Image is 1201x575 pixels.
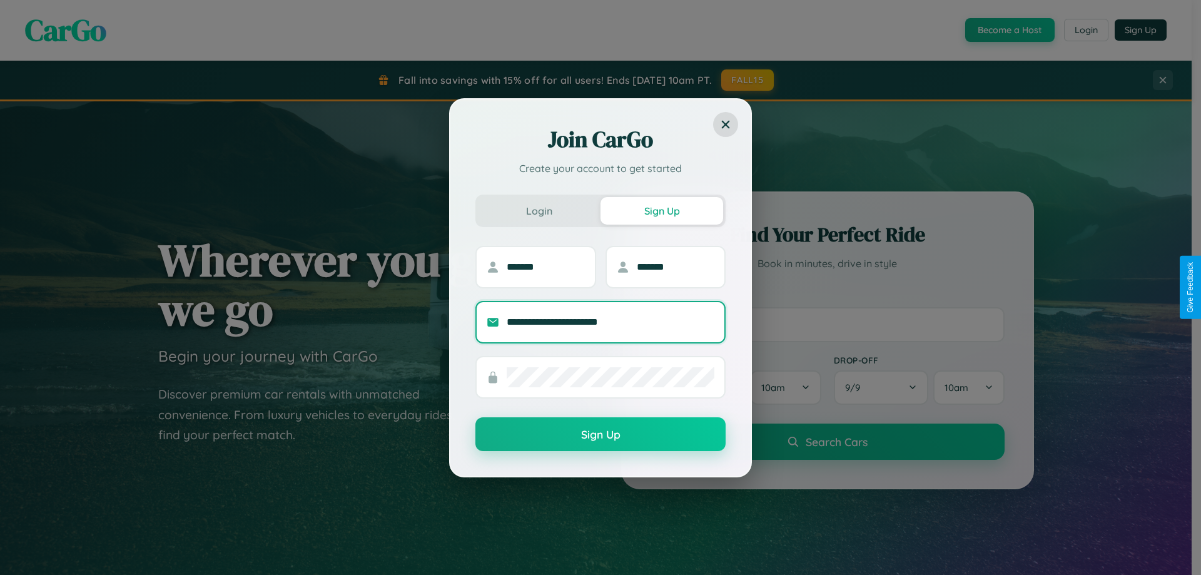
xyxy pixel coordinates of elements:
div: Give Feedback [1186,262,1195,313]
button: Sign Up [600,197,723,225]
p: Create your account to get started [475,161,726,176]
button: Sign Up [475,417,726,451]
h2: Join CarGo [475,125,726,155]
button: Login [478,197,600,225]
